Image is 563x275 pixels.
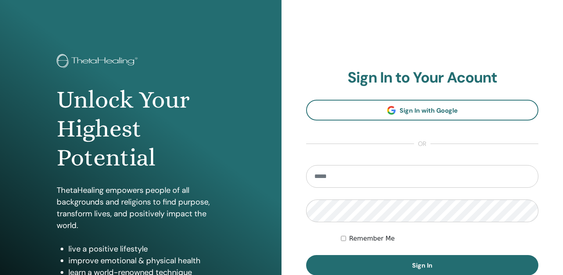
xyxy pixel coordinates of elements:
a: Sign In with Google [306,100,538,120]
span: Sign In with Google [400,106,458,115]
span: Sign In [412,261,432,270]
span: or [414,139,430,149]
label: Remember Me [349,234,395,243]
h2: Sign In to Your Acount [306,69,538,87]
li: live a positive lifestyle [68,243,225,255]
h1: Unlock Your Highest Potential [57,85,225,173]
li: improve emotional & physical health [68,255,225,266]
p: ThetaHealing empowers people of all backgrounds and religions to find purpose, transform lives, a... [57,184,225,231]
div: Keep me authenticated indefinitely or until I manually logout [341,234,538,243]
